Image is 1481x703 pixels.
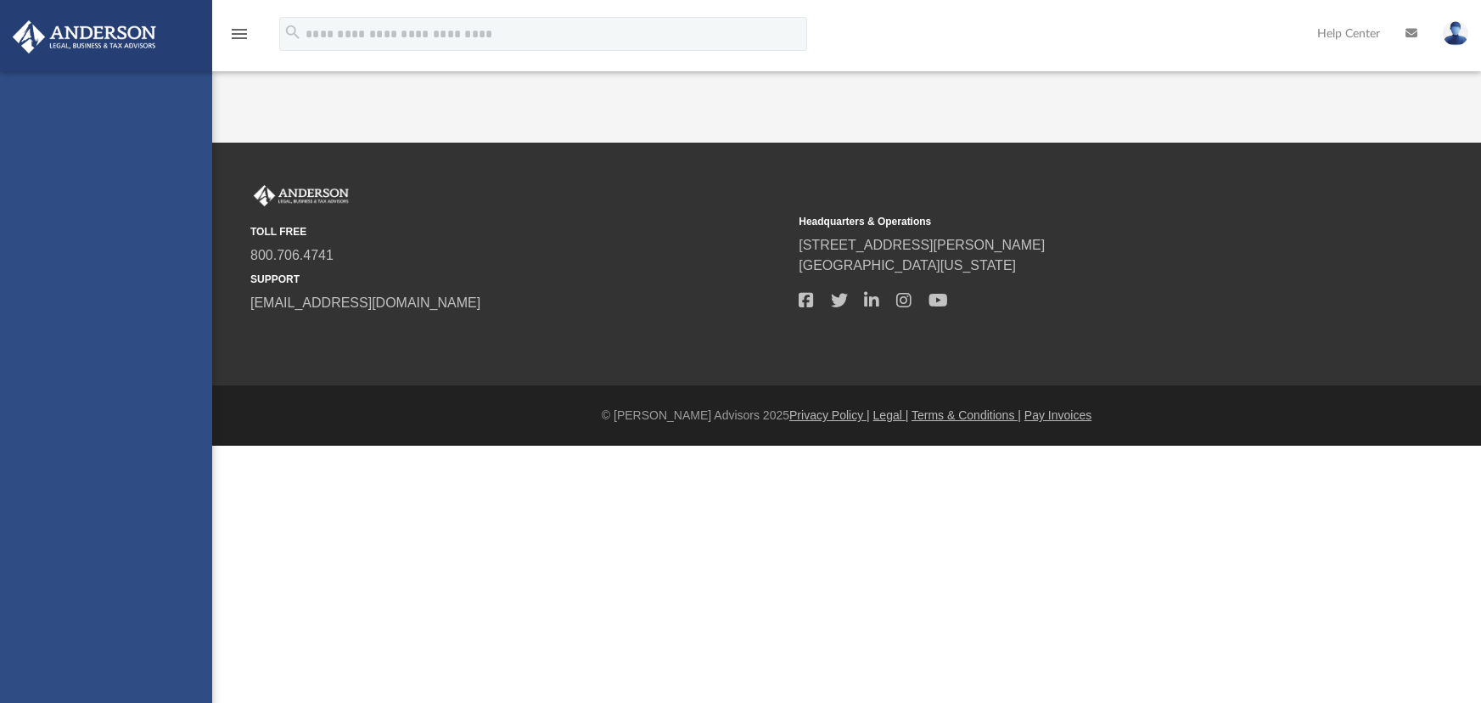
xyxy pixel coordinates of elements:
[250,248,334,262] a: 800.706.4741
[799,258,1016,273] a: [GEOGRAPHIC_DATA][US_STATE]
[250,185,352,207] img: Anderson Advisors Platinum Portal
[912,408,1021,422] a: Terms & Conditions |
[8,20,161,53] img: Anderson Advisors Platinum Portal
[250,272,787,287] small: SUPPORT
[283,23,302,42] i: search
[1443,21,1468,46] img: User Pic
[250,224,787,239] small: TOLL FREE
[229,24,250,44] i: menu
[250,295,480,310] a: [EMAIL_ADDRESS][DOMAIN_NAME]
[229,32,250,44] a: menu
[799,214,1335,229] small: Headquarters & Operations
[789,408,870,422] a: Privacy Policy |
[873,408,909,422] a: Legal |
[1024,408,1091,422] a: Pay Invoices
[212,407,1481,425] div: © [PERSON_NAME] Advisors 2025
[799,238,1045,252] a: [STREET_ADDRESS][PERSON_NAME]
